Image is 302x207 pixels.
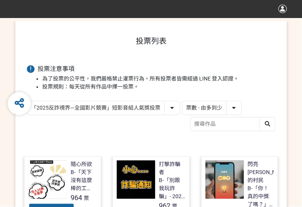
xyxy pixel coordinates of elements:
[190,117,275,131] input: 搜尋作品
[248,160,289,184] div: 閃亮[PERSON_NAME]的村民
[42,83,275,91] li: 投票規則：每天從所有作品中擇一投票。
[71,160,92,168] div: 隨心所欲
[38,65,74,72] span: 投票注意事項
[71,194,82,202] span: 964
[42,75,275,83] li: 為了投票的公平性，我們嚴格禁止灌票行為，所有投票者皆需經過 LINE 登入認證。
[159,160,185,176] div: 打擊詐騙者
[84,195,89,201] span: 票
[159,176,185,200] div: B-「別跟我玩詐騙」- 2025新竹市反詐視界影片徵件
[71,168,97,192] div: B-「天下沒有這麼棒的工作，別讓你的求職夢變成惡夢！」- 2025新竹市反詐視界影片徵件
[27,36,275,46] h1: 投票列表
